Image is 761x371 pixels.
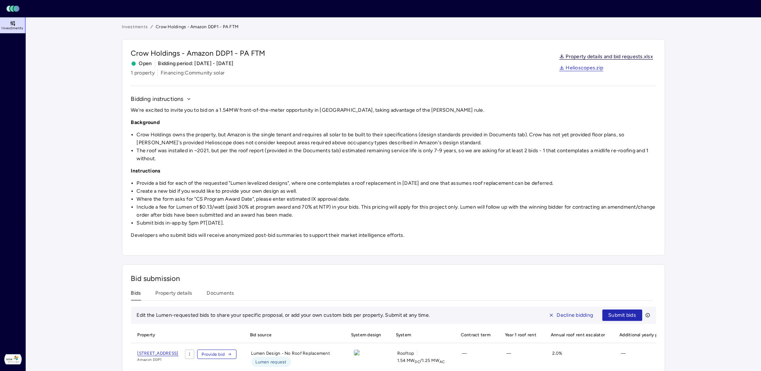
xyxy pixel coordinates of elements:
div: — [457,350,495,367]
li: Where the form asks for "CS Program Award Date", please enter estimated IX approval date. [137,195,656,203]
div: — [501,350,541,367]
span: Rooftop [397,350,414,357]
span: 1 property [131,69,155,77]
p: We're excited to invite you to bid on a 1.54MW front-of-the-meter opportunity in [GEOGRAPHIC_DATA... [131,106,656,114]
button: Property details [156,289,193,300]
li: Submit bids in-app by 5pm PT[DATE]. [137,219,656,227]
div: Lumen Design - No Roof Replacement [246,350,341,367]
span: Bidding instructions [131,95,183,103]
p: Developers who submit bids will receive anonymized post-bid summaries to support their market int... [131,231,656,239]
span: Crow Holdings - Amazon DDP1 - PA FTM [131,48,265,58]
span: Annual roof rent escalator [546,327,610,343]
span: System design [347,327,386,343]
button: Documents [207,289,234,300]
span: Amazon DDP1 [138,357,178,363]
span: 1.54 MW / 1.25 MW [397,357,445,364]
img: Solar Landscape [4,351,22,368]
span: Lumen request [256,358,287,366]
button: Submit bids [602,310,643,321]
li: Create a new bid if you would like to provide your own design as well. [137,187,656,195]
div: 2.0% [546,350,610,367]
span: [STREET_ADDRESS] [138,351,178,356]
button: Provide bid [197,350,237,359]
span: System [392,327,451,343]
span: Year 1 roof rent [501,327,541,343]
span: Bid source [246,327,341,343]
li: Provide a bid for each of the requested "Lumen levelized designs", where one contemplates a roof ... [137,179,656,187]
span: Decline bidding [557,311,593,319]
strong: Instructions [131,168,161,174]
div: — [615,350,680,367]
span: Financing: Community solar [161,69,225,77]
button: Decline bidding [543,310,600,321]
a: Helioscopes.zip [559,65,604,71]
span: Additional yearly payments [615,327,680,343]
span: Provide bid [202,351,225,358]
span: Bid submission [131,274,180,283]
li: The roof was installed in ~2021, but per the roof report (provided in the Documents tab) estimate... [137,147,656,163]
button: Bidding instructions [131,95,191,103]
li: Include a fee for Lumen of $0.13/watt (paid 30% at program award and 70% at NTP) in your bids. Th... [137,203,656,219]
span: Investments [1,26,23,30]
sub: DC [415,359,420,364]
a: Property details and bid requests.xlsx [559,54,653,60]
strong: Background [131,119,160,125]
button: Bids [131,289,141,300]
li: Crow Holdings owns the property, but Amazon is the single tenant and requires all solar to be bui... [137,131,656,147]
span: Bidding period: [DATE] - [DATE] [158,60,234,68]
nav: breadcrumb [122,23,665,30]
span: Crow Holdings - Amazon DDP1 - PA FTM [156,23,238,30]
span: Open [131,60,152,68]
a: [STREET_ADDRESS] [138,350,178,357]
sub: AC [440,359,445,364]
span: Edit the Lumen-requested bids to share your specific proposal, or add your own custom bids per pr... [137,312,430,318]
a: Investments [122,23,148,30]
span: Submit bids [609,311,636,319]
img: view [354,350,360,355]
span: Property [131,327,185,343]
span: Contract term [457,327,495,343]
